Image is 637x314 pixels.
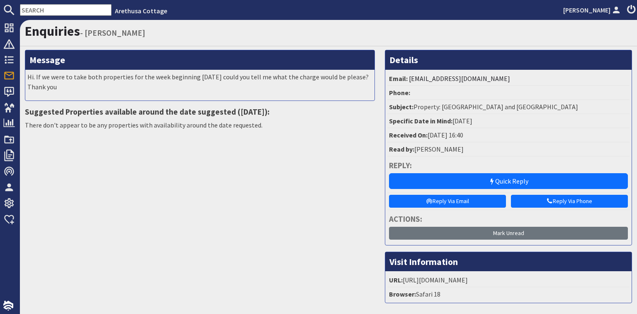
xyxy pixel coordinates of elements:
strong: Browser: [389,290,416,298]
strong: URL: [389,276,403,284]
strong: Phone: [389,88,410,97]
p: Hi. If we were to take both properties for the week beginning [DATE] could you tell me what the c... [27,72,372,92]
h3: Details [385,50,632,69]
li: [DATE] 16:40 [387,128,630,142]
a: Enquiries [25,23,80,39]
small: - [PERSON_NAME] [80,28,145,38]
h3: Message [25,50,374,69]
li: [DATE] [387,114,630,128]
a: Reply Via Email [389,195,506,208]
strong: Received On: [389,131,428,139]
a: [PERSON_NAME] [563,5,622,15]
li: Safari 18 [387,287,630,301]
strong: Specific Date in Mind: [389,117,452,125]
img: staytech_i_w-64f4e8e9ee0a9c174fd5317b4b171b261742d2d393467e5bdba4413f4f884c10.svg [3,301,13,311]
a: Quick Reply [389,173,628,189]
li: Property: [GEOGRAPHIC_DATA] and [GEOGRAPHIC_DATA] [387,100,630,114]
input: SEARCH [20,4,112,16]
a: [EMAIL_ADDRESS][DOMAIN_NAME] [409,74,510,83]
a: Mark Unread [389,227,628,240]
li: [URL][DOMAIN_NAME] [387,273,630,287]
strong: Subject: [389,103,413,111]
a: Arethusa Cottage [115,7,167,15]
p: There don't appear to be any properties with availability around the date requested. [25,120,375,130]
li: [PERSON_NAME] [387,142,630,157]
a: Reply Via Phone [511,195,628,208]
strong: Email: [389,74,408,83]
h3: Visit Information [385,252,632,271]
h4: Suggested Properties available around the date suggested ([DATE]): [25,107,375,117]
h4: Reply: [389,161,628,170]
strong: Read by: [389,145,414,153]
h4: Actions: [389,214,628,224]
